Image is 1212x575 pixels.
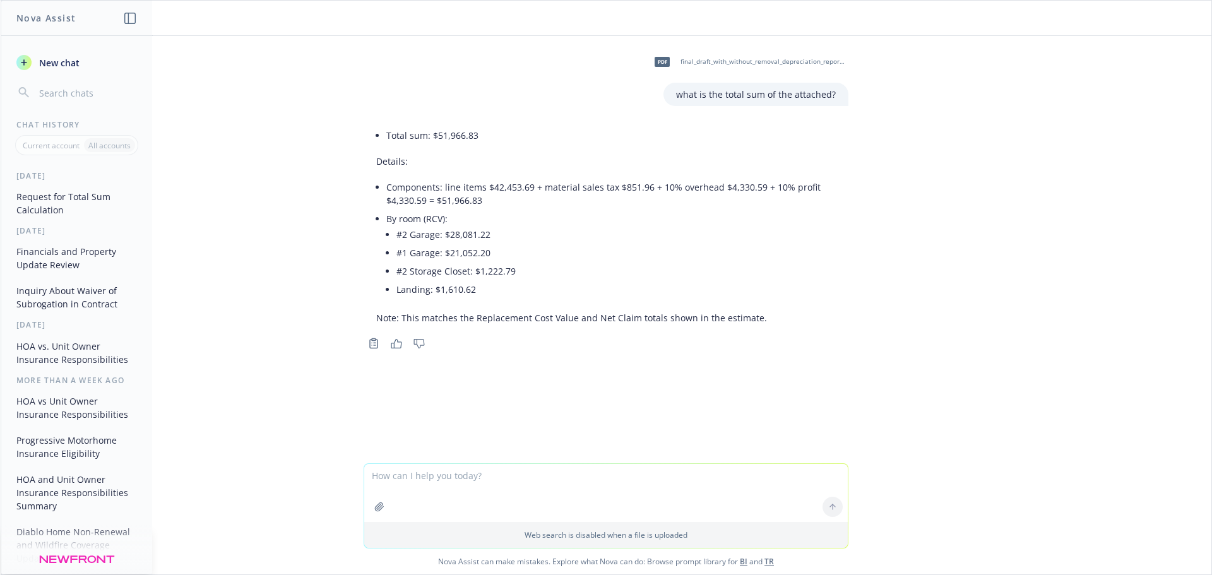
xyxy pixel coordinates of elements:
div: [DATE] [1,170,152,181]
svg: Copy to clipboard [368,338,379,349]
li: Landing: $1,610.62 [396,280,836,299]
div: pdffinal_draft_with_without_removal_depreciation_report.pdf [646,46,848,78]
div: More than a week ago [1,375,152,386]
p: Note: This matches the Replacement Cost Value and Net Claim totals shown in the estimate. [376,311,836,324]
button: New chat [11,51,142,74]
div: [DATE] [1,319,152,330]
button: HOA vs. Unit Owner Insurance Responsibilities [11,336,142,370]
a: BI [740,556,747,567]
button: Diablo Home Non-Renewal and Wildfire Coverage Update [11,521,142,569]
p: Current account [23,140,80,151]
p: Web search is disabled when a file is uploaded [372,530,840,540]
h1: Nova Assist [16,11,76,25]
input: Search chats [37,84,137,102]
a: TR [764,556,774,567]
button: HOA vs Unit Owner Insurance Responsibilities [11,391,142,425]
span: New chat [37,56,80,69]
p: Details: [376,155,836,168]
span: final_draft_with_without_removal_depreciation_report.pdf [680,57,846,66]
span: Nova Assist can make mistakes. Explore what Nova can do: Browse prompt library for and [6,548,1206,574]
p: what is the total sum of the attached? [676,88,836,101]
li: #2 Garage: $28,081.22 [396,225,836,244]
div: [DATE] [1,225,152,236]
li: Components: line items $42,453.69 + material sales tax $851.96 + 10% overhead $4,330.59 + 10% pro... [386,178,836,210]
div: Chat History [1,119,152,130]
span: pdf [655,57,670,66]
button: Request for Total Sum Calculation [11,186,142,220]
li: By room (RCV): [386,210,836,301]
button: Progressive Motorhome Insurance Eligibility [11,430,142,464]
button: Inquiry About Waiver of Subrogation in Contract [11,280,142,314]
button: Thumbs down [409,335,429,352]
li: #2 Storage Closet: $1,222.79 [396,262,836,280]
button: Financials and Property Update Review [11,241,142,275]
li: #1 Garage: $21,052.20 [396,244,836,262]
li: Total sum: $51,966.83 [386,126,836,145]
button: HOA and Unit Owner Insurance Responsibilities Summary [11,469,142,516]
p: All accounts [88,140,131,151]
